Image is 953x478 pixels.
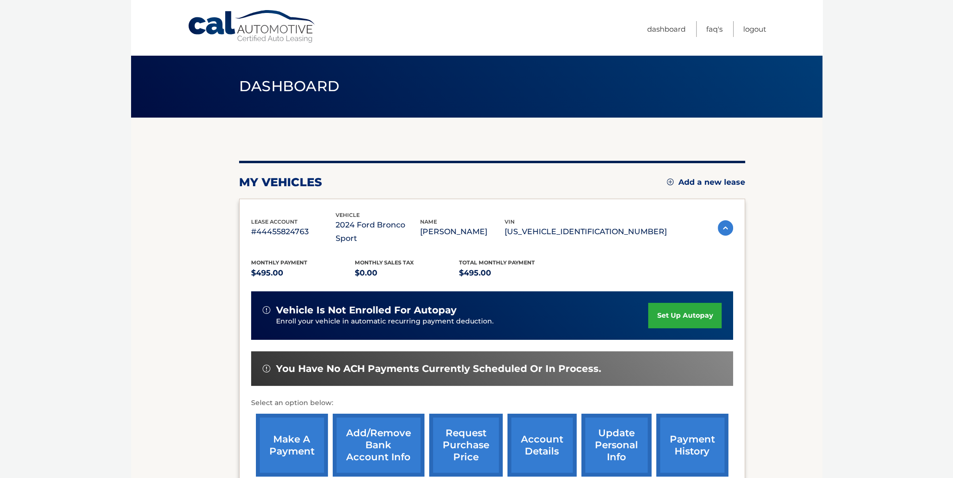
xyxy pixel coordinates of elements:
p: $495.00 [459,266,563,280]
p: #44455824763 [251,225,336,239]
span: name [420,218,437,225]
a: Dashboard [647,21,686,37]
p: [PERSON_NAME] [420,225,505,239]
span: Dashboard [239,77,340,95]
p: $495.00 [251,266,355,280]
span: Monthly sales Tax [355,259,414,266]
a: account details [507,414,577,477]
a: payment history [656,414,728,477]
a: request purchase price [429,414,503,477]
a: Add a new lease [667,178,745,187]
span: You have no ACH payments currently scheduled or in process. [276,363,601,375]
a: Cal Automotive [187,10,317,44]
span: Monthly Payment [251,259,307,266]
span: Total Monthly Payment [459,259,535,266]
p: Enroll your vehicle in automatic recurring payment deduction. [276,316,649,327]
p: $0.00 [355,266,459,280]
a: update personal info [581,414,651,477]
p: [US_VEHICLE_IDENTIFICATION_NUMBER] [505,225,667,239]
a: set up autopay [648,303,721,328]
span: lease account [251,218,298,225]
a: FAQ's [706,21,723,37]
img: alert-white.svg [263,365,270,372]
p: Select an option below: [251,397,733,409]
span: vin [505,218,515,225]
h2: my vehicles [239,175,322,190]
a: make a payment [256,414,328,477]
a: Logout [743,21,766,37]
img: alert-white.svg [263,306,270,314]
p: 2024 Ford Bronco Sport [336,218,420,245]
img: add.svg [667,179,674,185]
img: accordion-active.svg [718,220,733,236]
span: vehicle is not enrolled for autopay [276,304,457,316]
a: Add/Remove bank account info [333,414,424,477]
span: vehicle [336,212,360,218]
